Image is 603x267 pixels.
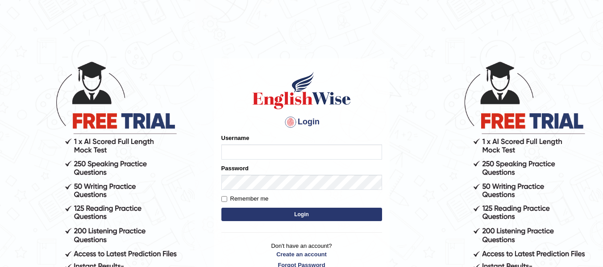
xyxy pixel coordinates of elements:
label: Password [221,164,249,173]
img: Logo of English Wise sign in for intelligent practice with AI [251,70,353,111]
input: Remember me [221,196,227,202]
label: Username [221,134,250,142]
label: Remember me [221,194,269,203]
h4: Login [221,115,382,129]
button: Login [221,208,382,221]
a: Create an account [221,250,382,259]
